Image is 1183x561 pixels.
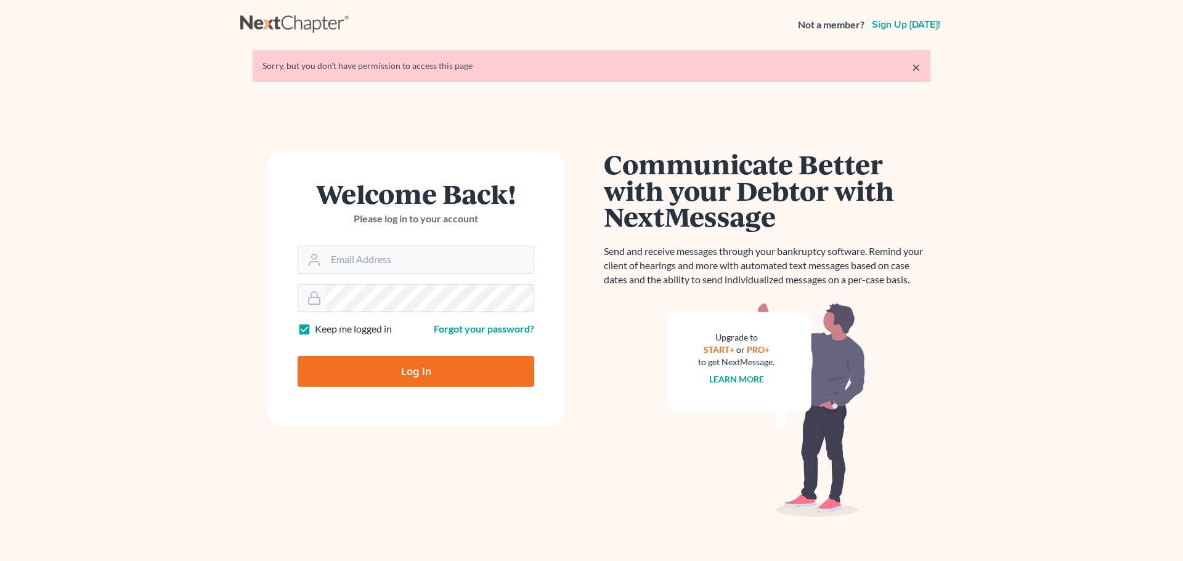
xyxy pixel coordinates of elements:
h1: Communicate Better with your Debtor with NextMessage [604,151,930,230]
a: Sign up [DATE]! [869,20,943,30]
a: Forgot your password? [434,323,534,334]
input: Email Address [326,246,534,273]
strong: Not a member? [798,18,864,32]
label: Keep me logged in [315,322,392,336]
a: × [912,60,921,75]
div: to get NextMessage. [698,356,774,368]
p: Send and receive messages through your bankruptcy software. Remind your client of hearings and mo... [604,244,930,287]
span: or [736,344,745,355]
h1: Welcome Back! [298,180,534,207]
a: Learn more [709,374,764,384]
div: Upgrade to [698,331,774,344]
p: Please log in to your account [298,212,534,226]
div: Sorry, but you don't have permission to access this page [262,60,921,72]
img: nextmessage_bg-59042aed3d76b12b5cd301f8e5b87938c9018125f34e5fa2b7a6b67550977c72.svg [669,302,866,517]
a: START+ [704,344,734,355]
input: Log In [298,356,534,387]
a: PRO+ [747,344,770,355]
